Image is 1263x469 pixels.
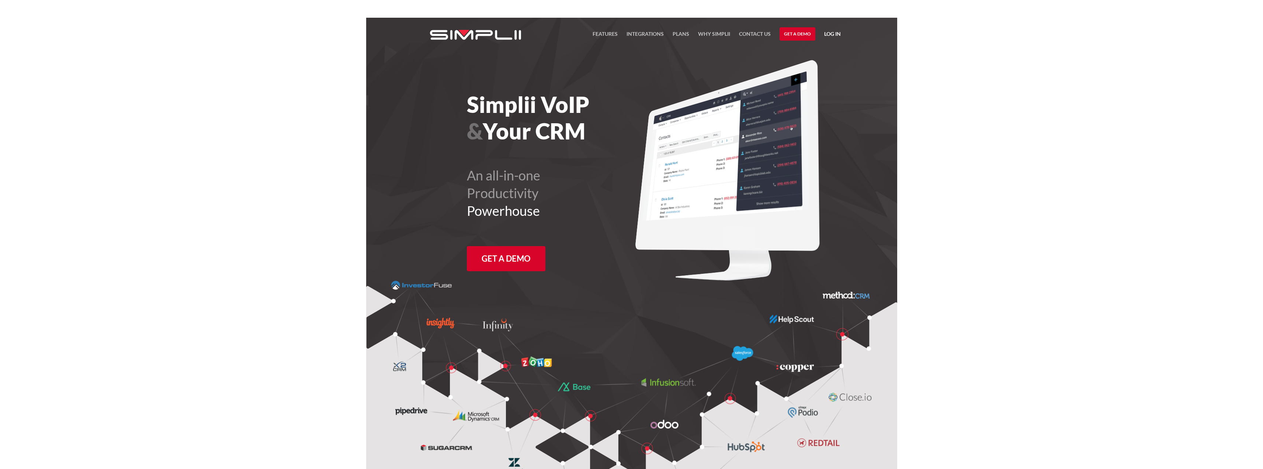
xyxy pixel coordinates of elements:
[739,30,771,43] a: Contact US
[780,27,815,41] a: Get a Demo
[698,30,730,43] a: Why Simplii
[467,166,672,220] h2: An all-in-one Productivity
[627,30,664,43] a: Integrations
[673,30,689,43] a: Plans
[423,18,521,52] a: home
[824,30,841,41] a: Log in
[467,203,540,219] span: Powerhouse
[430,30,521,40] img: Simplii
[593,30,618,43] a: FEATURES
[467,246,545,271] a: Get a Demo
[467,91,672,144] h1: Simplii VoIP Your CRM
[467,118,483,144] span: &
